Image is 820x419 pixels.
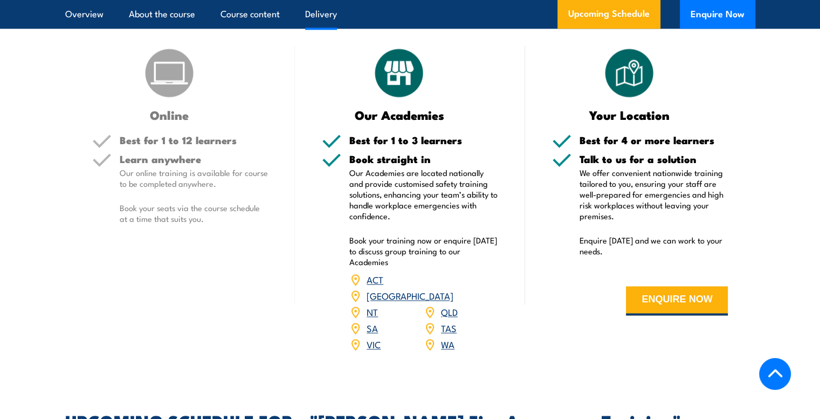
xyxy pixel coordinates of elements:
a: TAS [441,321,457,334]
p: Book your training now or enquire [DATE] to discuss group training to our Academies [349,235,498,267]
a: [GEOGRAPHIC_DATA] [367,289,453,302]
p: We offer convenient nationwide training tailored to you, ensuring your staff are well-prepared fo... [580,167,728,221]
p: Enquire [DATE] and we can work to your needs. [580,235,728,256]
a: NT [367,305,378,318]
p: Our online training is available for course to be completed anywhere. [120,167,268,189]
p: Book your seats via the course schedule at a time that suits you. [120,202,268,224]
a: VIC [367,337,381,350]
a: ACT [367,273,383,286]
h3: Our Academies [322,109,477,121]
a: SA [367,321,378,334]
h5: Learn anywhere [120,154,268,164]
p: Our Academies are located nationally and provide customised safety training solutions, enhancing ... [349,167,498,221]
h5: Best for 4 or more learners [580,135,728,145]
h3: Online [92,109,247,121]
a: QLD [441,305,458,318]
h5: Talk to us for a solution [580,154,728,164]
h5: Best for 1 to 12 learners [120,135,268,145]
h5: Best for 1 to 3 learners [349,135,498,145]
a: WA [441,337,454,350]
h5: Book straight in [349,154,498,164]
button: ENQUIRE NOW [626,286,728,315]
h3: Your Location [552,109,707,121]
